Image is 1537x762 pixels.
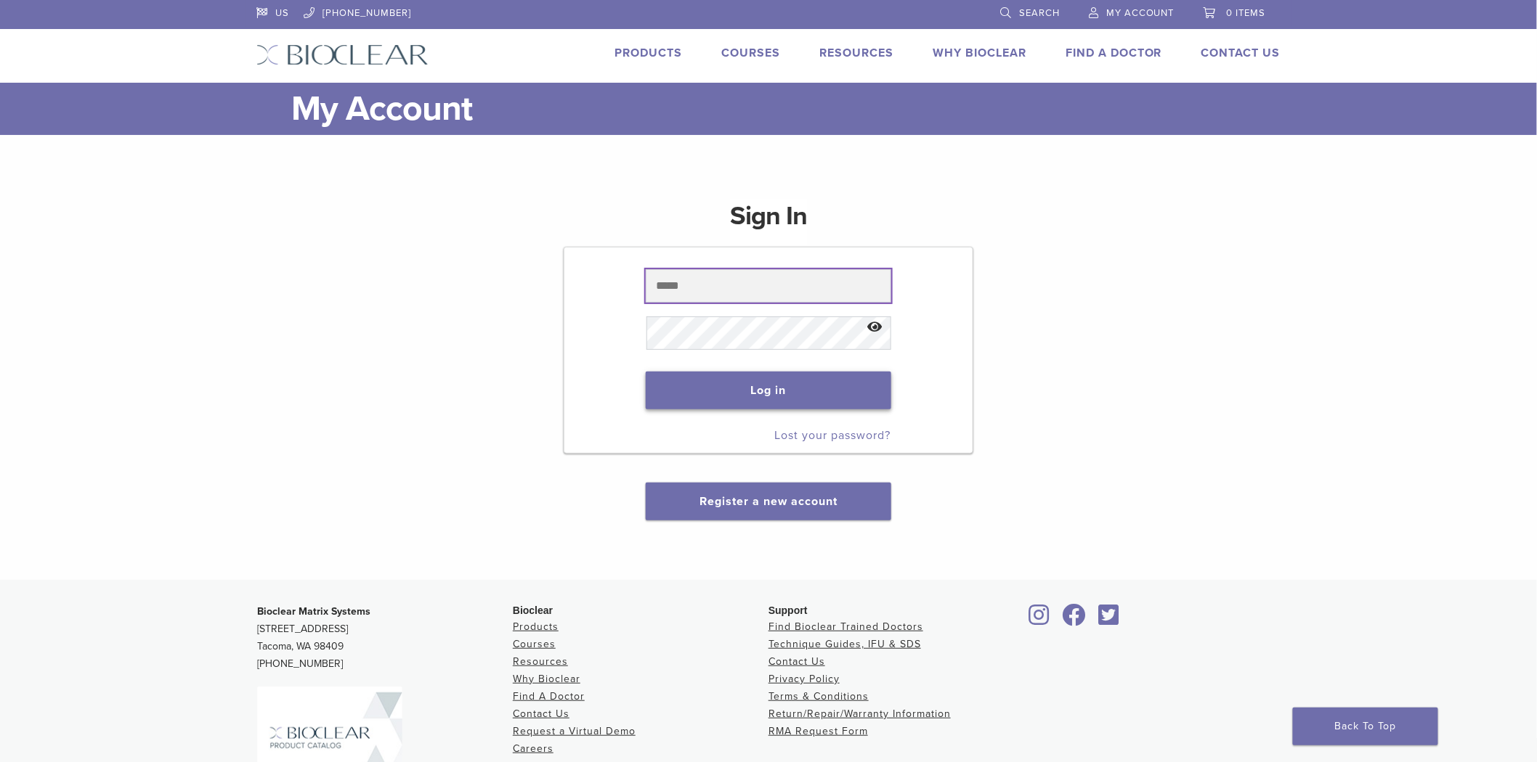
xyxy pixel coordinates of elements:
[646,372,891,409] button: Log in
[1094,613,1124,627] a: Bioclear
[291,83,1281,135] h1: My Account
[513,708,569,720] a: Contact Us
[768,725,868,737] a: RMA Request Form
[513,725,636,737] a: Request a Virtual Demo
[1227,7,1266,19] span: 0 items
[768,620,923,633] a: Find Bioclear Trained Doctors
[1024,613,1055,627] a: Bioclear
[513,690,585,702] a: Find A Doctor
[1019,7,1060,19] span: Search
[768,655,825,668] a: Contact Us
[768,605,808,616] span: Support
[646,483,891,520] button: Register a new account
[513,742,553,755] a: Careers
[775,428,891,443] a: Lost your password?
[1201,46,1281,60] a: Contact Us
[513,605,553,616] span: Bioclear
[1066,46,1162,60] a: Find A Doctor
[513,638,556,650] a: Courses
[721,46,780,60] a: Courses
[1293,708,1438,745] a: Back To Top
[730,199,807,245] h1: Sign In
[699,494,838,509] a: Register a new account
[933,46,1026,60] a: Why Bioclear
[513,673,580,685] a: Why Bioclear
[257,605,370,618] strong: Bioclear Matrix Systems
[257,603,513,673] p: [STREET_ADDRESS] Tacoma, WA 98409 [PHONE_NUMBER]
[768,638,921,650] a: Technique Guides, IFU & SDS
[1058,613,1091,627] a: Bioclear
[768,708,951,720] a: Return/Repair/Warranty Information
[513,655,568,668] a: Resources
[768,690,869,702] a: Terms & Conditions
[859,309,891,346] button: Show password
[1106,7,1175,19] span: My Account
[256,44,429,65] img: Bioclear
[768,673,840,685] a: Privacy Policy
[513,620,559,633] a: Products
[819,46,893,60] a: Resources
[615,46,682,60] a: Products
